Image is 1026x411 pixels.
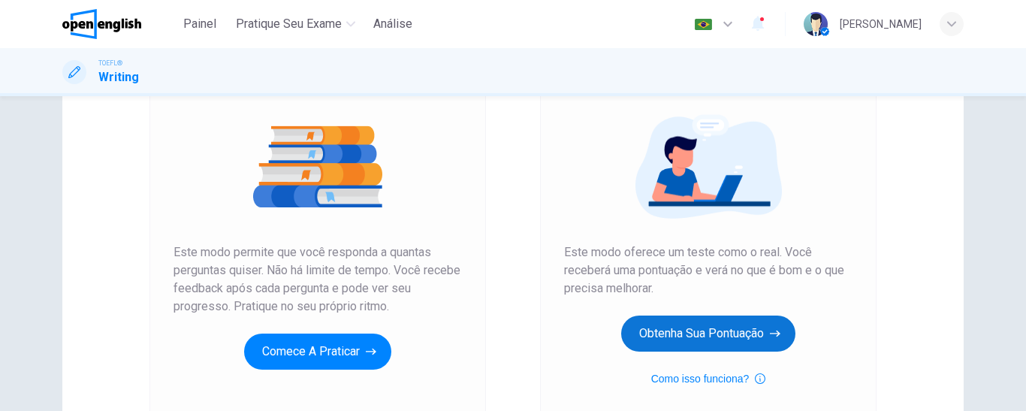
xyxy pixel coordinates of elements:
[564,243,852,298] span: Este modo oferece um teste como o real. Você receberá uma pontuação e verá no que é bom e o que p...
[230,11,361,38] button: Pratique seu exame
[373,15,412,33] span: Análise
[62,9,141,39] img: OpenEnglish logo
[244,334,391,370] button: Comece a praticar
[804,12,828,36] img: Profile picture
[176,11,224,38] button: Painel
[621,316,795,352] button: Obtenha sua pontuação
[62,9,176,39] a: OpenEnglish logo
[694,19,713,30] img: pt
[183,15,216,33] span: Painel
[840,15,922,33] div: [PERSON_NAME]
[174,243,462,316] span: Este modo permite que você responda a quantas perguntas quiser. Não há limite de tempo. Você rece...
[98,68,139,86] h1: Writing
[367,11,418,38] button: Análise
[98,58,122,68] span: TOEFL®
[236,15,342,33] span: Pratique seu exame
[651,370,766,388] button: Como isso funciona?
